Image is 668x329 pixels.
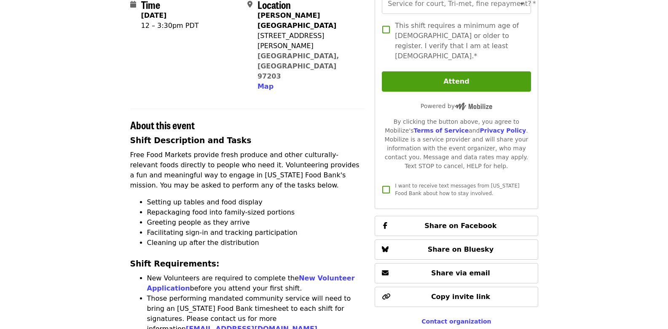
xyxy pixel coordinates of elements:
[147,228,365,238] li: Facilitating sign-in and tracking participation
[382,117,531,171] div: By clicking the button above, you agree to Mobilize's and . Mobilize is a service provider and wi...
[395,21,524,61] span: This shift requires a minimum age of [DEMOGRAPHIC_DATA] or older to register. I verify that I am ...
[375,216,538,236] button: Share on Facebook
[130,117,195,132] span: About this event
[147,197,365,207] li: Setting up tables and food display
[141,21,199,31] div: 12 – 3:30pm PDT
[375,263,538,283] button: Share via email
[421,103,492,109] span: Powered by
[455,103,492,110] img: Powered by Mobilize
[382,71,531,92] button: Attend
[147,218,365,228] li: Greeting people as they arrive
[141,11,167,19] strong: [DATE]
[258,11,336,30] strong: [PERSON_NAME][GEOGRAPHIC_DATA]
[424,222,496,230] span: Share on Facebook
[147,238,365,248] li: Cleaning up after the distribution
[375,239,538,260] button: Share on Bluesky
[147,273,365,294] li: New Volunteers are required to complete the before you attend your first shift.
[428,245,494,253] span: Share on Bluesky
[247,0,252,8] i: map-marker-alt icon
[375,287,538,307] button: Copy invite link
[480,127,526,134] a: Privacy Policy
[258,82,274,90] span: Map
[413,127,469,134] a: Terms of Service
[258,82,274,92] button: Map
[431,269,490,277] span: Share via email
[147,207,365,218] li: Repackaging food into family-sized portions
[130,258,365,270] h3: Shift Requirements:
[395,183,519,196] span: I want to receive text messages from [US_STATE] Food Bank about how to stay involved.
[147,274,355,292] a: New Volunteer Application
[130,0,136,8] i: calendar icon
[130,135,365,147] h3: Shift Description and Tasks
[130,150,365,190] p: Free Food Markets provide fresh produce and other culturally-relevant foods directly to people wh...
[258,52,339,80] a: [GEOGRAPHIC_DATA], [GEOGRAPHIC_DATA] 97203
[421,318,491,325] a: Contact organization
[258,31,358,51] div: [STREET_ADDRESS][PERSON_NAME]
[431,293,490,301] span: Copy invite link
